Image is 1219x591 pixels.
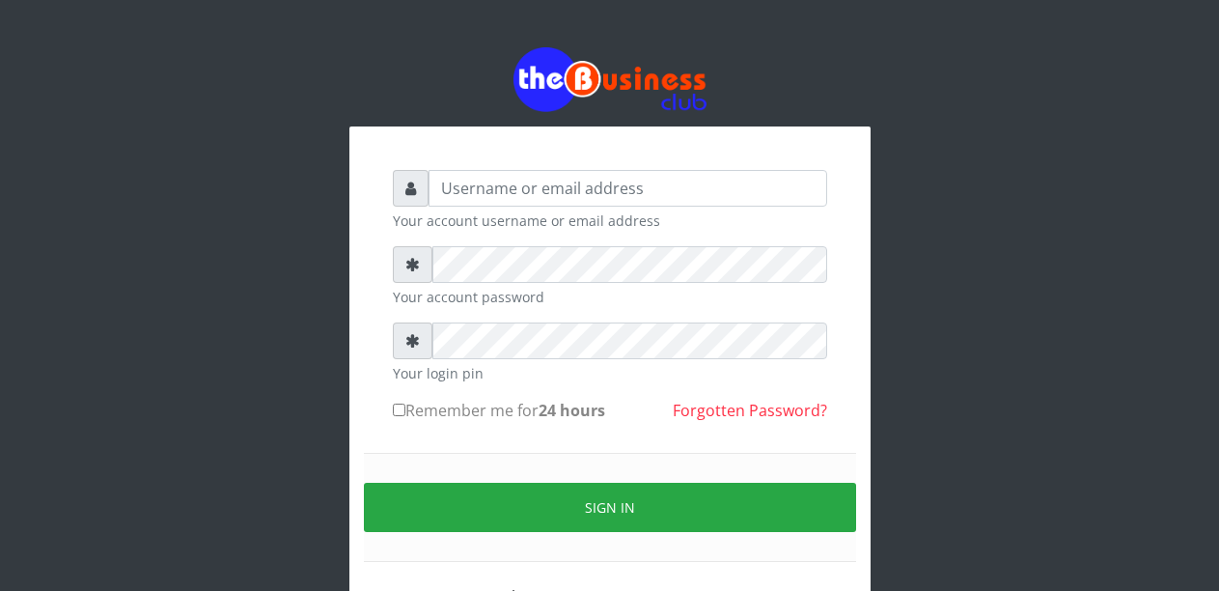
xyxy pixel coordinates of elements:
[393,399,605,422] label: Remember me for
[429,170,827,207] input: Username or email address
[393,404,405,416] input: Remember me for24 hours
[539,400,605,421] b: 24 hours
[364,483,856,532] button: Sign in
[393,287,827,307] small: Your account password
[673,400,827,421] a: Forgotten Password?
[393,211,827,231] small: Your account username or email address
[393,363,827,383] small: Your login pin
